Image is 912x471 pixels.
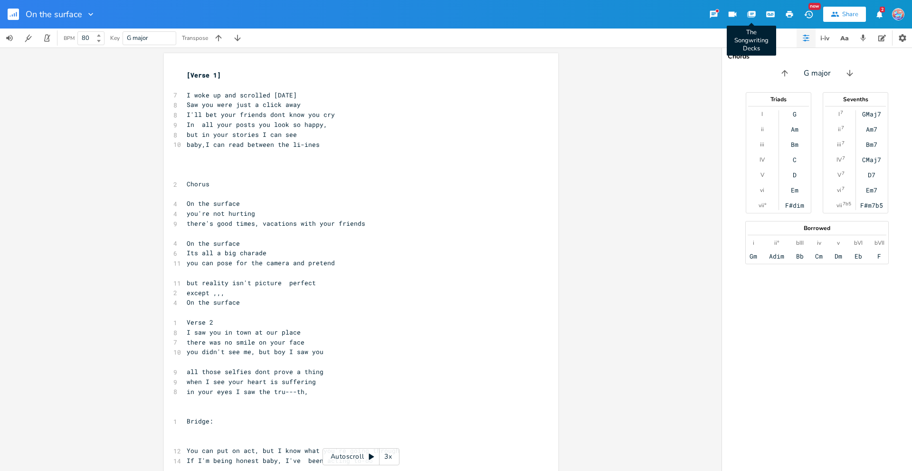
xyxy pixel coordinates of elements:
[866,125,877,133] div: Am7
[187,239,240,248] span: On the surface
[746,96,811,102] div: Triads
[760,156,765,163] div: IV
[854,239,863,247] div: bVI
[187,219,365,228] span: there's good times, vacations with your friends
[187,249,266,257] span: Its all a big charade
[769,252,784,260] div: Adim
[841,124,844,132] sup: 7
[860,202,883,209] div: F#m7b5
[804,68,831,79] span: G major
[791,125,798,133] div: Am
[791,186,798,194] div: Em
[187,288,225,297] span: except ,,,
[837,171,841,179] div: V
[187,180,209,188] span: Chorus
[187,446,399,455] span: You can put on act, but I know what you're going through
[750,252,757,260] div: Gm
[187,387,308,396] span: in your eyes I saw the tru---th,
[836,156,842,163] div: IV
[759,202,766,209] div: vii°
[837,239,840,247] div: v
[187,318,213,327] span: Verse 2
[760,186,764,194] div: vi
[187,199,240,208] span: On the surface
[761,125,764,133] div: ii
[868,171,875,179] div: D7
[187,298,240,307] span: On the surface
[187,328,301,336] span: I saw you in town at our place
[815,252,823,260] div: Cm
[836,202,842,209] div: vii
[842,139,845,147] sup: 7
[823,96,888,102] div: Sevenths
[796,239,804,247] div: bIII
[866,141,877,148] div: Bm7
[842,185,845,192] sup: 7
[127,34,148,42] span: G major
[187,209,255,218] span: you're not hurting
[870,6,889,23] button: 2
[746,225,888,231] div: Borrowed
[874,239,884,247] div: bVII
[774,239,779,247] div: ii°
[187,279,316,287] span: but reality isn't picture perfect
[753,239,754,247] div: i
[862,110,881,118] div: GMaj7
[892,8,904,20] img: vickiehearn81
[187,259,335,267] span: you can pose for the camera and pretend
[838,110,840,118] div: I
[187,140,320,149] span: baby,I can read between the li-ines
[760,171,764,179] div: V
[26,10,82,19] span: On the surface
[728,53,906,60] div: Chords
[842,154,845,162] sup: 7
[187,347,323,356] span: you didn't see me, but boy I saw you
[808,3,821,10] div: New
[760,141,764,148] div: iii
[187,120,327,129] span: In all your posts you look so happy,
[187,110,335,119] span: I'll bet your friends dont know you cry
[793,110,797,118] div: G
[837,141,841,148] div: iii
[791,141,798,148] div: Bm
[799,6,818,23] button: New
[380,448,397,465] div: 3x
[187,100,301,109] span: Saw you were just a click away
[866,186,877,194] div: Em7
[187,456,373,465] span: If I'm being honest baby, I've been acting to-oo
[823,7,866,22] button: Share
[64,36,75,41] div: BPM
[817,239,821,247] div: iv
[110,35,120,41] div: Key
[323,448,399,465] div: Autoscroll
[187,377,316,386] span: when I see your heart is suffering
[796,252,804,260] div: Bb
[842,170,845,177] sup: 7
[182,35,208,41] div: Transpose
[187,91,297,99] span: I woke up and scrolled [DATE]
[835,252,842,260] div: Dm
[187,130,297,139] span: but in your stories I can see
[187,367,323,376] span: all those selfies dont prove a thing
[793,171,797,179] div: D
[877,252,881,260] div: F
[785,202,804,209] div: F#dim
[793,156,797,163] div: C
[855,252,862,260] div: Eb
[761,110,763,118] div: I
[838,125,841,133] div: ii
[840,109,843,116] sup: 7
[187,417,213,425] span: Bridge:
[837,186,841,194] div: vi
[862,156,881,163] div: CMaj7
[880,7,885,12] div: 2
[742,6,761,23] button: The Songwriting Decks
[842,10,858,19] div: Share
[187,338,304,346] span: there was no smile on your face
[843,200,851,208] sup: 7b5
[187,71,221,79] span: [Verse 1]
